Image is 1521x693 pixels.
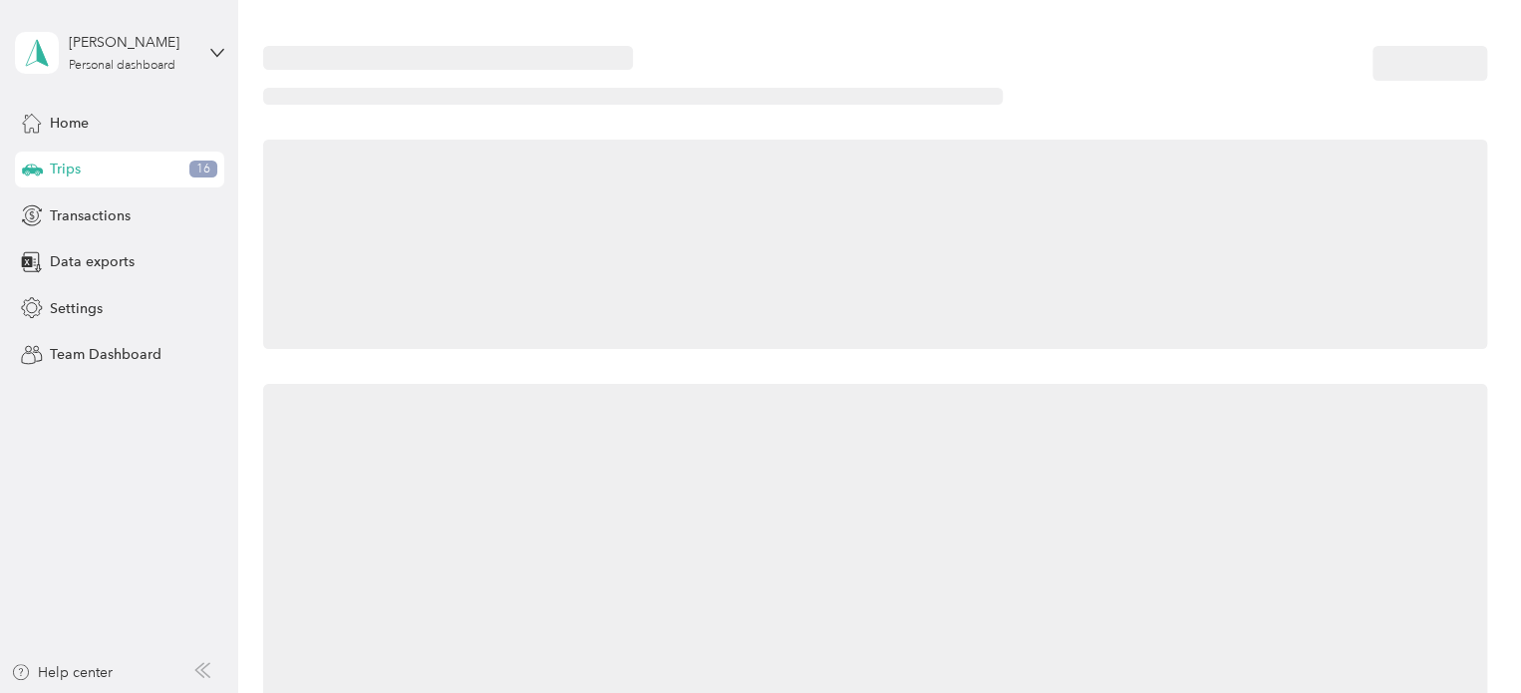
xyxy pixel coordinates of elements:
[50,113,89,134] span: Home
[50,205,131,226] span: Transactions
[69,60,175,72] div: Personal dashboard
[50,344,161,365] span: Team Dashboard
[189,161,217,178] span: 16
[50,251,135,272] span: Data exports
[50,298,103,319] span: Settings
[50,159,81,179] span: Trips
[69,32,193,53] div: [PERSON_NAME]
[1409,581,1521,693] iframe: Everlance-gr Chat Button Frame
[11,662,113,683] button: Help center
